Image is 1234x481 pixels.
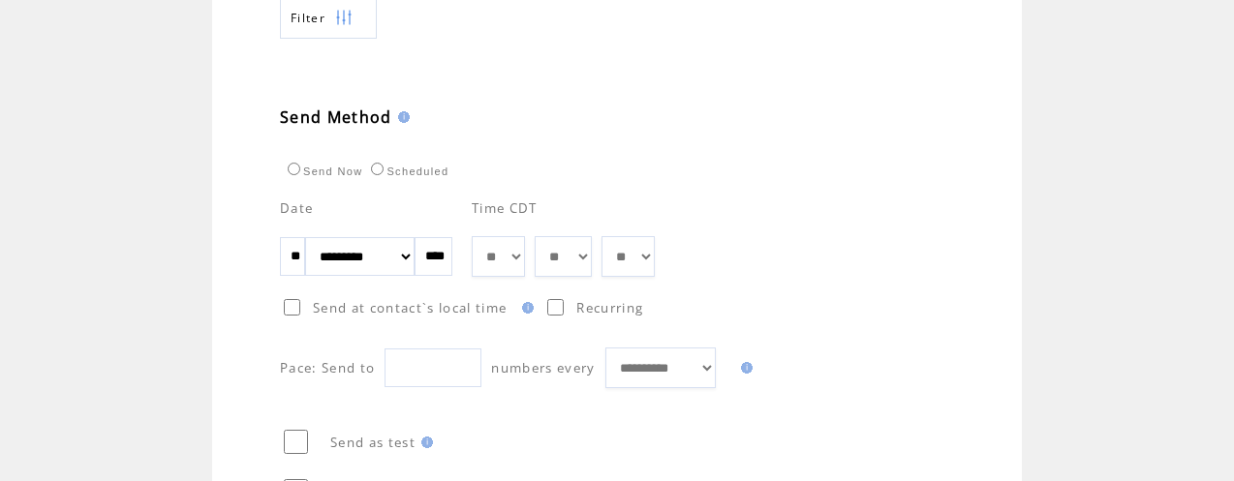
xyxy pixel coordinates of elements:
[288,163,300,175] input: Send Now
[371,163,384,175] input: Scheduled
[291,10,325,26] span: Show filters
[280,359,375,376] span: Pace: Send to
[576,299,643,316] span: Recurring
[416,436,433,448] img: help.gif
[280,106,392,128] span: Send Method
[366,165,448,177] label: Scheduled
[392,111,410,123] img: help.gif
[280,199,313,217] span: Date
[472,199,538,217] span: Time CDT
[516,302,534,314] img: help.gif
[735,362,753,374] img: help.gif
[283,165,362,177] label: Send Now
[330,434,416,451] span: Send as test
[491,359,595,376] span: numbers every
[313,299,507,316] span: Send at contact`s local time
